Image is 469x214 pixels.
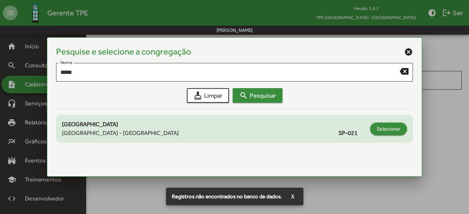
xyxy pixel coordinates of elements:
span: Registros não encontrados no banco de dados. [172,193,282,200]
span: Selecionar [377,122,400,135]
span: Pesquisar [239,89,276,102]
span: Limpar [193,89,222,102]
mat-icon: cleaning_services [193,91,202,100]
span: [GEOGRAPHIC_DATA] [62,121,118,128]
span: X [291,190,295,203]
span: [GEOGRAPHIC_DATA] - [GEOGRAPHIC_DATA] [62,129,179,138]
h4: Pesquise e selecione a congregação [56,46,191,57]
mat-icon: cancel [404,48,413,56]
button: Selecionar [370,123,407,135]
mat-icon: search [239,91,248,100]
mat-icon: backspace [400,67,409,75]
button: Pesquisar [233,88,282,103]
button: Limpar [187,88,229,103]
button: X [285,190,300,203]
span: SP-021 [339,129,366,138]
